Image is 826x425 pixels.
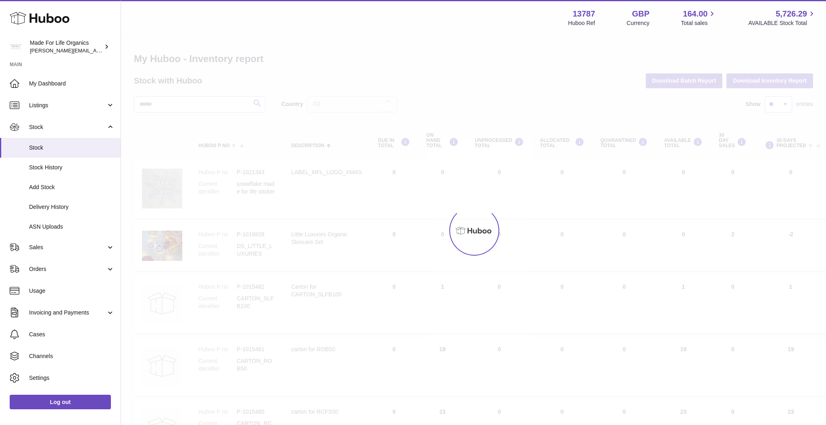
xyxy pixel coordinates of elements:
[29,164,115,171] span: Stock History
[29,287,115,295] span: Usage
[10,395,111,409] a: Log out
[776,8,807,19] span: 5,726.29
[29,144,115,152] span: Stock
[681,19,717,27] span: Total sales
[29,183,115,191] span: Add Stock
[29,80,115,87] span: My Dashboard
[29,102,106,109] span: Listings
[29,244,106,251] span: Sales
[29,203,115,211] span: Delivery History
[29,309,106,317] span: Invoicing and Payments
[30,47,205,54] span: [PERSON_NAME][EMAIL_ADDRESS][PERSON_NAME][DOMAIN_NAME]
[29,331,115,338] span: Cases
[683,8,707,19] span: 164.00
[29,352,115,360] span: Channels
[632,8,649,19] strong: GBP
[568,19,595,27] div: Huboo Ref
[29,265,106,273] span: Orders
[29,223,115,231] span: ASN Uploads
[627,19,650,27] div: Currency
[30,39,102,54] div: Made For Life Organics
[681,8,717,27] a: 164.00 Total sales
[29,374,115,382] span: Settings
[10,41,22,53] img: geoff.winwood@madeforlifeorganics.com
[29,123,106,131] span: Stock
[748,8,816,27] a: 5,726.29 AVAILABLE Stock Total
[573,8,595,19] strong: 13787
[748,19,816,27] span: AVAILABLE Stock Total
